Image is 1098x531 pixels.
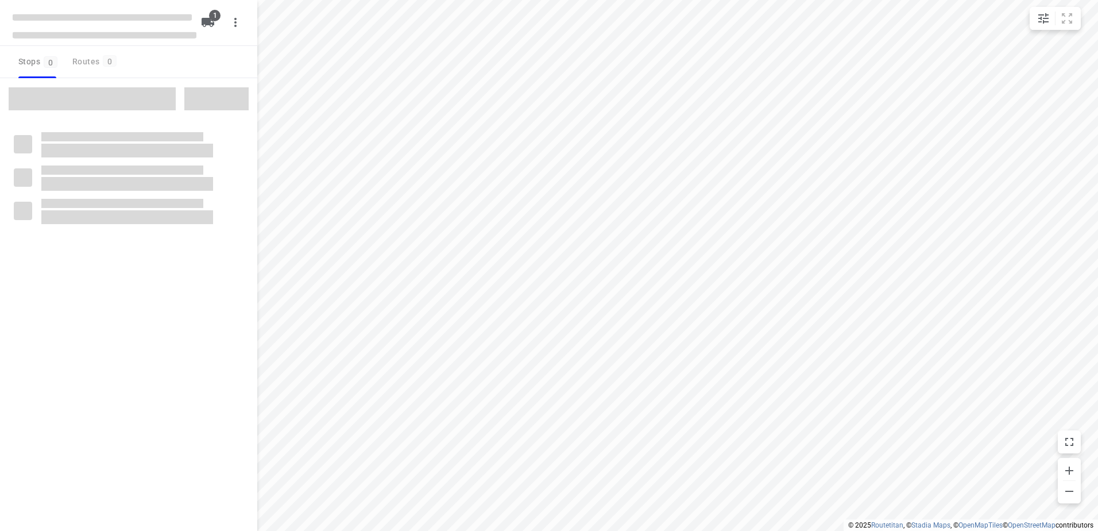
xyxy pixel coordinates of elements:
[1032,7,1055,30] button: Map settings
[871,521,903,529] a: Routetitan
[1030,7,1081,30] div: small contained button group
[848,521,1093,529] li: © 2025 , © , © © contributors
[958,521,1003,529] a: OpenMapTiles
[1008,521,1056,529] a: OpenStreetMap
[911,521,950,529] a: Stadia Maps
